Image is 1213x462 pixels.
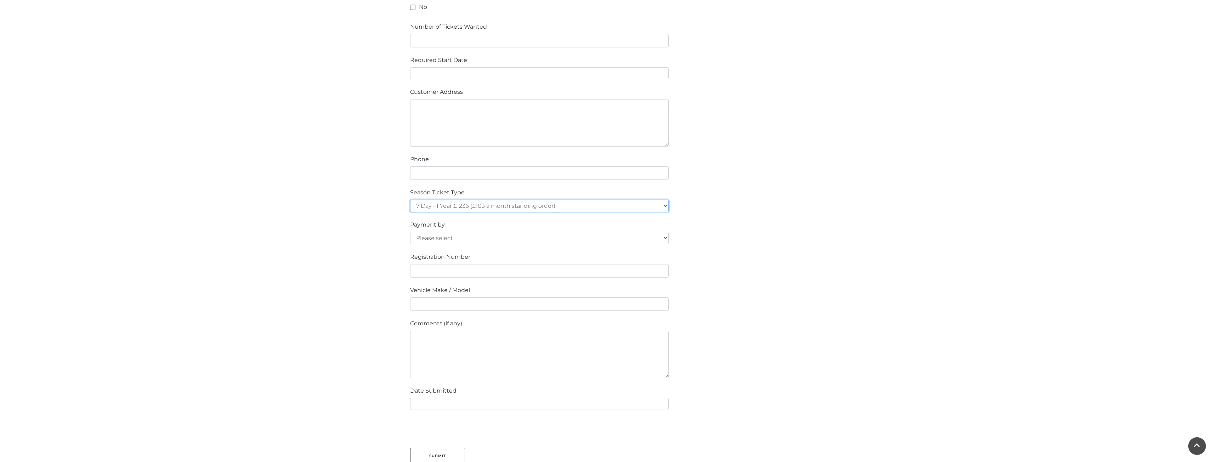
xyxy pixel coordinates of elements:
[410,56,467,64] label: Required Start Date
[410,221,445,229] label: Payment by
[410,286,470,295] label: Vehicle Make / Model
[410,253,470,261] label: Registration Number
[410,3,427,11] label: No
[410,418,517,445] iframe: Widget containing checkbox for hCaptcha security challenge
[410,188,465,197] label: Season Ticket Type
[410,319,462,328] label: Comments (if any)
[410,88,463,96] label: Customer Address
[410,23,487,31] label: Number of Tickets Wanted
[410,387,457,395] label: Date Submitted
[410,155,429,164] label: Phone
